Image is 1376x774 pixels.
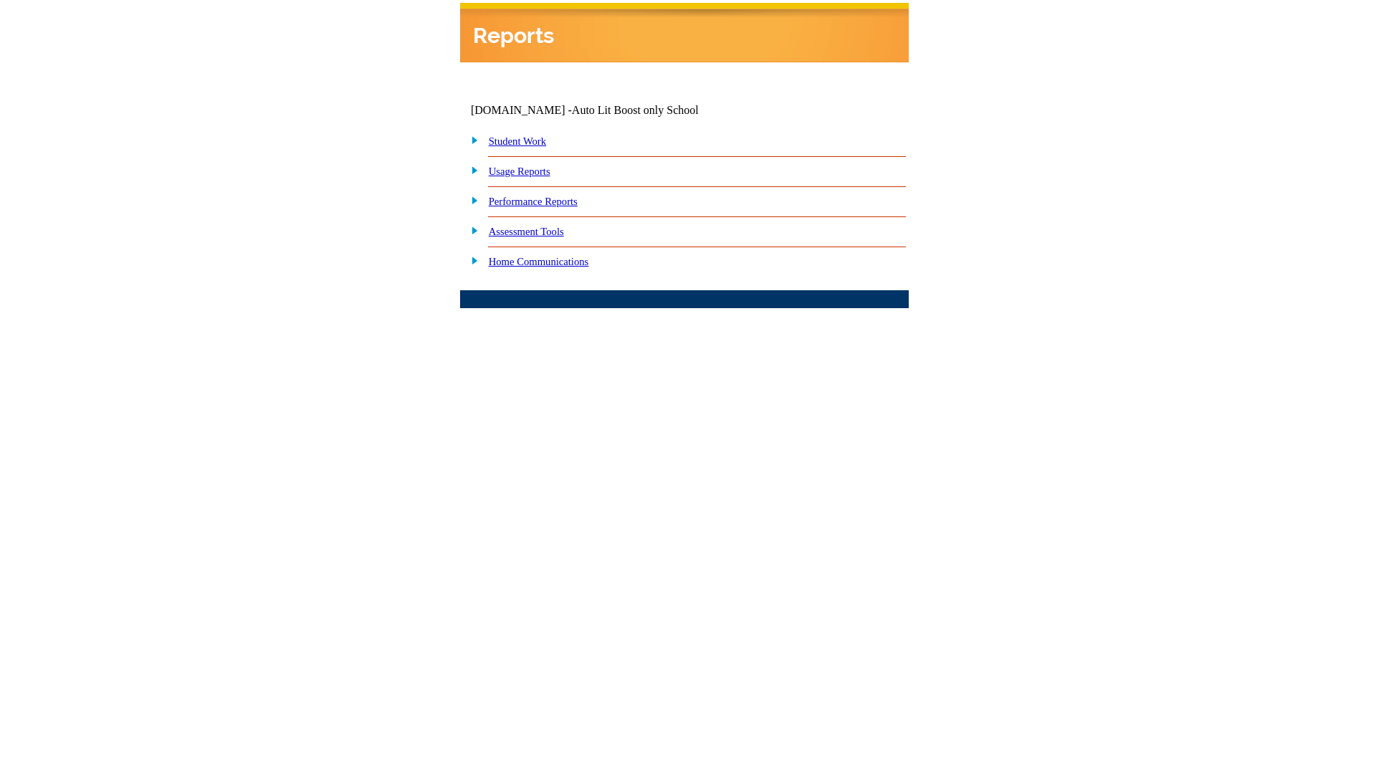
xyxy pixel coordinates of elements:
[489,166,550,177] a: Usage Reports
[489,135,546,147] a: Student Work
[464,193,479,206] img: plus.gif
[464,254,479,267] img: plus.gif
[464,163,479,176] img: plus.gif
[489,196,578,207] a: Performance Reports
[489,226,564,237] a: Assessment Tools
[464,133,479,146] img: plus.gif
[489,256,589,267] a: Home Communications
[572,104,699,116] nobr: Auto Lit Boost only School
[464,224,479,236] img: plus.gif
[460,3,908,62] img: header
[471,104,735,117] td: [DOMAIN_NAME] -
